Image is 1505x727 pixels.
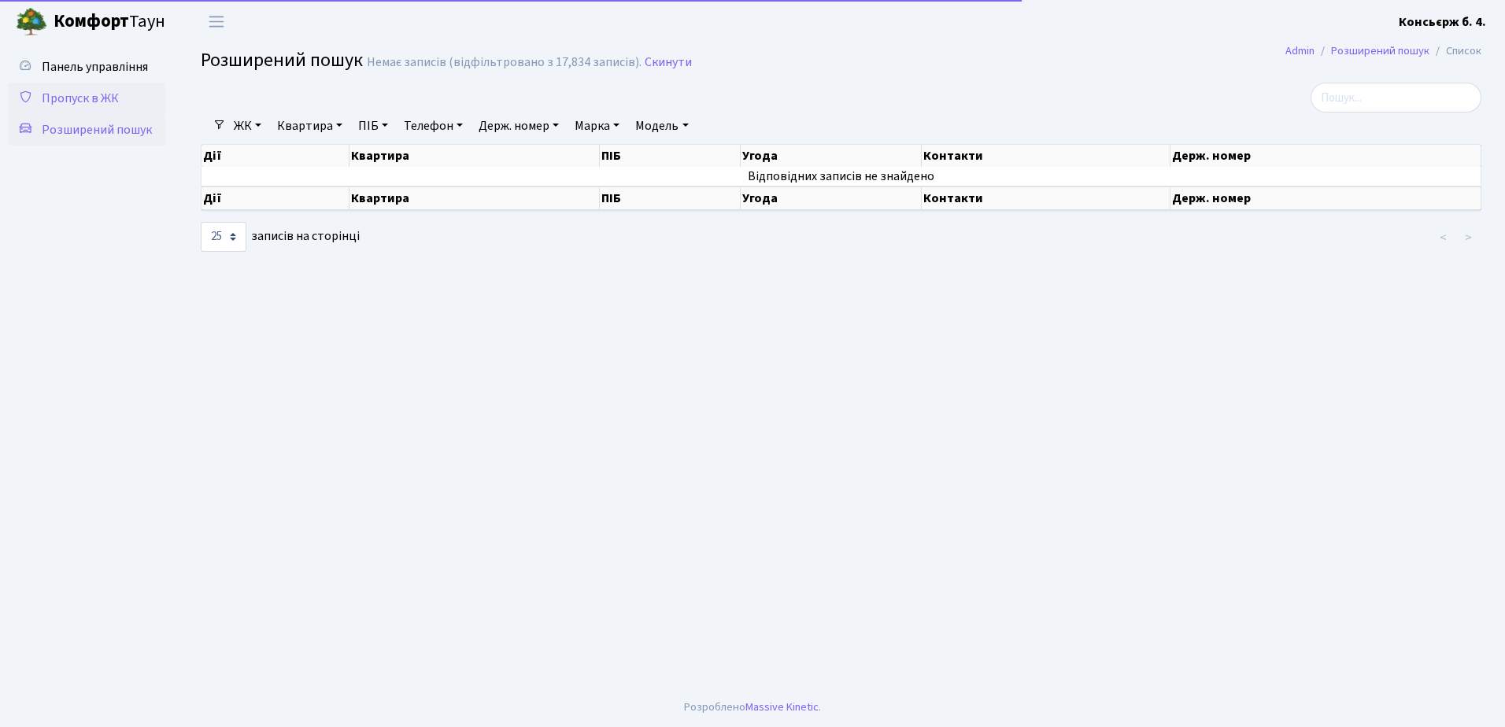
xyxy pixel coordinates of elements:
th: Контакти [922,186,1170,210]
a: Консьєрж б. 4. [1399,13,1486,31]
a: Панель управління [8,51,165,83]
a: Квартира [271,113,349,139]
a: Розширений пошук [1331,42,1429,59]
th: Дії [202,186,349,210]
a: ПІБ [352,113,394,139]
a: ЖК [227,113,268,139]
li: Список [1429,42,1481,60]
a: Massive Kinetic [745,699,819,715]
a: Пропуск в ЖК [8,83,165,114]
th: Держ. номер [1170,186,1481,210]
a: Admin [1285,42,1315,59]
label: записів на сторінці [201,222,360,252]
span: Розширений пошук [42,121,152,138]
th: Квартира [349,145,600,167]
b: Комфорт [54,9,129,34]
span: Таун [54,9,165,35]
th: Дії [202,145,349,167]
th: Квартира [349,186,600,210]
span: Розширений пошук [201,46,363,74]
img: logo.png [16,6,47,38]
button: Переключити навігацію [197,9,236,35]
td: Відповідних записів не знайдено [202,167,1481,186]
nav: breadcrumb [1262,35,1505,68]
span: Пропуск в ЖК [42,90,119,107]
a: Телефон [398,113,469,139]
th: Контакти [922,145,1170,167]
span: Панель управління [42,58,148,76]
div: Розроблено . [684,699,821,716]
th: ПІБ [600,186,741,210]
th: Угода [741,145,922,167]
th: Угода [741,186,922,210]
select: записів на сторінці [201,222,246,252]
a: Марка [568,113,626,139]
a: Модель [629,113,694,139]
a: Держ. номер [472,113,565,139]
th: ПІБ [600,145,741,167]
a: Розширений пошук [8,114,165,146]
th: Держ. номер [1170,145,1481,167]
input: Пошук... [1311,83,1481,113]
a: Скинути [645,55,692,70]
div: Немає записів (відфільтровано з 17,834 записів). [367,55,642,70]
